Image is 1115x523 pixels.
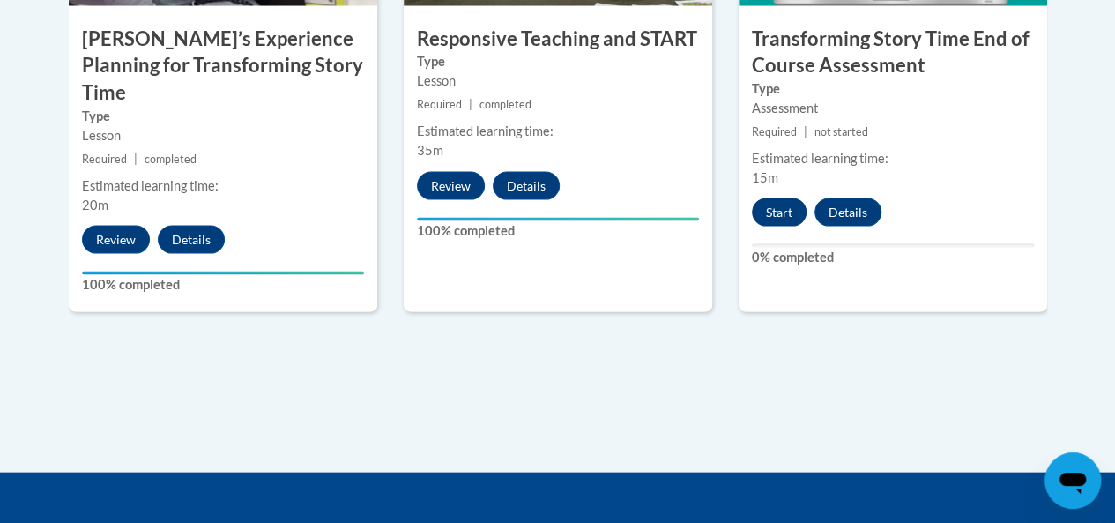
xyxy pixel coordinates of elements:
div: Estimated learning time: [417,122,699,141]
div: Estimated learning time: [82,176,364,196]
label: Type [417,52,699,71]
div: Estimated learning time: [752,149,1034,168]
label: 100% completed [417,221,699,241]
span: Required [752,125,797,138]
div: Assessment [752,99,1034,118]
span: completed [479,98,531,111]
button: Details [158,226,225,254]
label: 0% completed [752,248,1034,267]
button: Review [82,226,150,254]
label: Type [82,107,364,126]
span: 35m [417,143,443,158]
span: | [804,125,807,138]
button: Details [814,198,881,227]
div: Lesson [82,126,364,146]
div: Your progress [417,218,699,221]
button: Review [417,172,485,200]
label: Type [752,79,1034,99]
span: not started [814,125,868,138]
span: completed [145,153,197,166]
span: | [134,153,138,166]
label: 100% completed [82,275,364,295]
span: 20m [82,198,108,213]
h3: Responsive Teaching and START [404,26,712,53]
div: Your progress [82,272,364,275]
h3: Transforming Story Time End of Course Assessment [739,26,1047,80]
iframe: Button to launch messaging window [1044,452,1101,509]
span: Required [82,153,127,166]
button: Details [493,172,560,200]
div: Lesson [417,71,699,91]
span: 15m [752,170,778,185]
button: Start [752,198,807,227]
span: | [469,98,472,111]
h3: [PERSON_NAME]’s Experience Planning for Transforming Story Time [69,26,377,107]
span: Required [417,98,462,111]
